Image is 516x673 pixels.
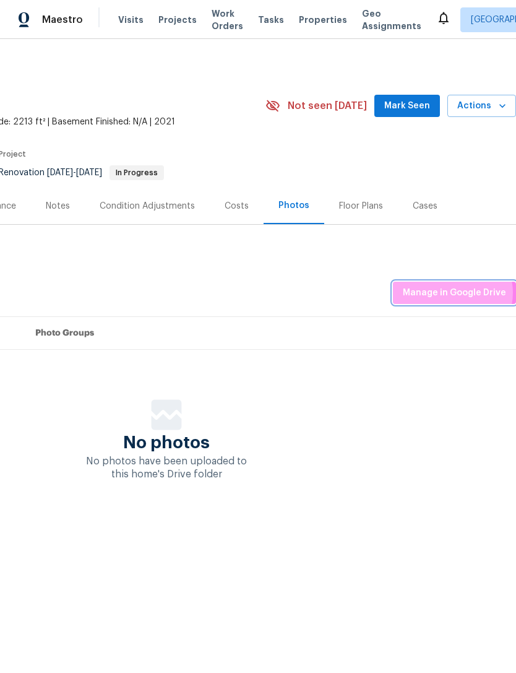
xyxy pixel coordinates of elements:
[362,7,421,32] span: Geo Assignments
[212,7,243,32] span: Work Orders
[447,95,516,118] button: Actions
[86,456,247,479] span: No photos have been uploaded to this home's Drive folder
[457,98,506,114] span: Actions
[47,168,73,177] span: [DATE]
[76,168,102,177] span: [DATE]
[413,200,437,212] div: Cases
[299,14,347,26] span: Properties
[339,200,383,212] div: Floor Plans
[258,15,284,24] span: Tasks
[25,317,516,350] th: Photo Groups
[111,169,163,176] span: In Progress
[225,200,249,212] div: Costs
[403,285,506,301] span: Manage in Google Drive
[100,200,195,212] div: Condition Adjustments
[42,14,83,26] span: Maestro
[393,282,516,305] button: Manage in Google Drive
[46,200,70,212] div: Notes
[288,100,367,112] span: Not seen [DATE]
[123,436,210,449] span: No photos
[47,168,102,177] span: -
[374,95,440,118] button: Mark Seen
[118,14,144,26] span: Visits
[158,14,197,26] span: Projects
[278,199,309,212] div: Photos
[384,98,430,114] span: Mark Seen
